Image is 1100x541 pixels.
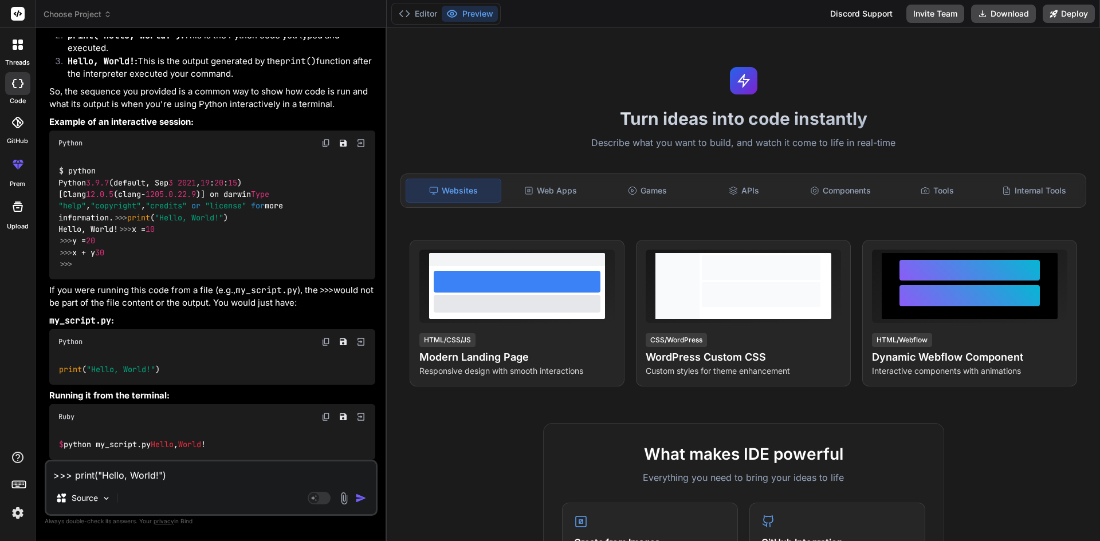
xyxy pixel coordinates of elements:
[173,189,187,199] span: .22
[58,55,375,81] li: This is the output generated by the function after the interpreter executed your command.
[335,334,351,350] button: Save file
[58,29,375,55] li: This is the Python code you typed and executed.
[155,212,223,223] span: "Hello, World!"
[146,201,187,211] span: "credits"
[394,108,1093,129] h1: Turn ideas into code instantly
[104,189,113,199] span: .5
[58,412,74,421] span: Ruby
[337,492,351,505] img: attachment
[646,349,841,365] h4: WordPress Custom CSS
[251,189,269,199] span: Type
[1043,5,1095,23] button: Deploy
[8,503,27,523] img: settings
[86,236,95,246] span: 20
[58,139,82,148] span: Python
[7,222,29,231] label: Upload
[646,333,707,347] div: CSS/WordPress
[58,439,207,451] code: python my_script.py , !
[146,224,155,234] span: 10
[91,201,141,211] span: "copyright"
[118,224,132,234] span: >>>
[168,177,173,188] span: 3
[646,365,841,377] p: Custom styles for theme enhancement
[68,56,135,67] code: Hello, World!
[49,315,111,326] code: my_script.py
[87,364,155,374] span: "Hello, World!"
[86,189,104,199] span: 12.0
[600,179,695,203] div: Games
[823,5,899,23] div: Discord Support
[355,492,367,504] img: icon
[151,439,174,449] span: Hello
[187,189,196,199] span: .9
[72,492,98,504] p: Source
[228,177,237,188] span: 15
[890,179,985,203] div: Tools
[356,138,366,148] img: Open in Browser
[872,365,1067,377] p: Interactive components with animations
[419,333,476,347] div: HTML/CSS/JS
[100,177,109,188] span: .7
[697,179,791,203] div: APIs
[113,212,127,223] span: >>>
[214,177,223,188] span: 20
[321,337,331,346] img: copy
[44,9,112,20] span: Choose Project
[101,493,111,503] img: Pick Models
[49,315,114,326] strong: :
[178,439,201,449] span: World
[58,236,72,246] span: >>>
[419,365,615,377] p: Responsive design with smooth interactions
[191,201,201,211] span: or
[251,201,265,211] span: for
[406,179,501,203] div: Websites
[394,6,442,22] button: Editor
[127,212,150,223] span: print
[419,349,615,365] h4: Modern Landing Page
[49,390,170,401] strong: Running it from the terminal:
[235,285,297,296] code: my_script.py
[394,136,1093,151] p: Describe what you want to build, and watch it come to life in real-time
[58,259,72,270] span: >>>
[205,201,246,211] span: "license"
[86,177,100,188] span: 3.9
[201,177,210,188] span: 19
[146,189,173,199] span: 1205.0
[68,56,137,66] strong: :
[10,179,25,189] label: prem
[49,85,375,111] p: So, the sequence you provided is a common way to show how code is run and what its output is when...
[49,284,375,310] p: If you were running this code from a file (e.g., ), the would not be part of the file content or ...
[318,285,333,296] code: >>>
[58,247,72,258] span: >>>
[971,5,1036,23] button: Download
[356,412,366,422] img: Open in Browser
[335,135,351,151] button: Save file
[58,337,82,346] span: Python
[178,177,196,188] span: 2021
[59,364,82,374] span: print
[154,518,174,524] span: privacy
[10,96,26,106] label: code
[280,56,316,67] code: print()
[335,409,351,425] button: Save file
[906,5,964,23] button: Invite Team
[7,136,28,146] label: GitHub
[872,349,1067,365] h4: Dynamic Webflow Component
[321,412,331,421] img: copy
[562,442,925,466] h2: What makes IDE powerful
[68,30,181,41] code: print("Hello, World!")
[321,139,331,148] img: copy
[45,516,378,527] p: Always double-check its answers. Your in Bind
[872,333,932,347] div: HTML/Webflow
[58,364,161,376] code: ( )
[793,179,888,203] div: Components
[356,337,366,347] img: Open in Browser
[504,179,598,203] div: Web Apps
[58,201,86,211] span: "help"
[987,179,1081,203] div: Internal Tools
[442,6,498,22] button: Preview
[562,471,925,484] p: Everything you need to bring your ideas to life
[5,58,30,68] label: threads
[59,439,64,449] span: $
[58,165,288,270] code: $ python Python (default, Sep , : : ) [Clang (clang- )] on darwin , , more information. ( ) Hello...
